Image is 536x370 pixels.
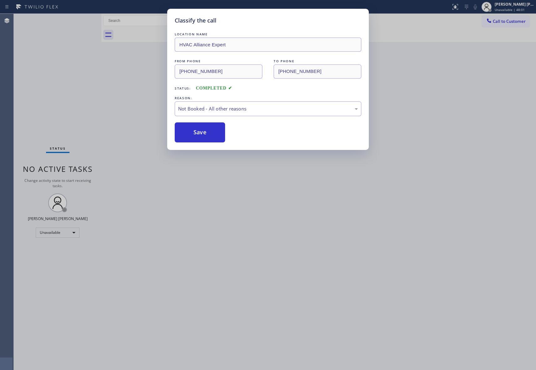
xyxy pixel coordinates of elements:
div: REASON: [175,95,361,101]
input: From phone [175,64,262,79]
span: COMPLETED [196,86,232,90]
div: TO PHONE [274,58,361,64]
button: Save [175,122,225,142]
input: To phone [274,64,361,79]
div: FROM PHONE [175,58,262,64]
span: Status: [175,86,191,90]
h5: Classify the call [175,16,216,25]
div: LOCATION NAME [175,31,361,38]
div: Not Booked - All other reasons [178,105,358,112]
